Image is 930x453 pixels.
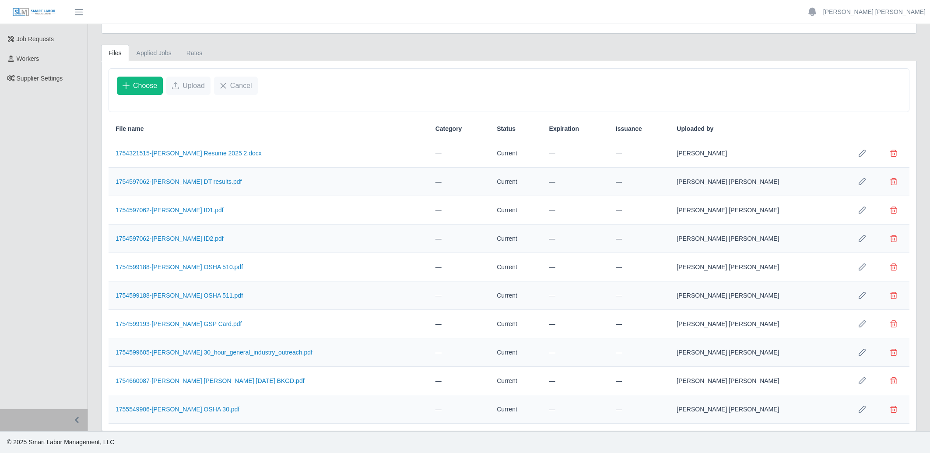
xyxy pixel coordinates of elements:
a: 1754599605-[PERSON_NAME] 30_hour_general_industry_outreach.pdf [116,349,312,356]
button: Delete file [885,201,902,219]
td: Current [490,338,542,367]
td: Current [490,281,542,310]
button: Cancel [214,77,258,95]
td: [PERSON_NAME] [PERSON_NAME] [670,367,846,395]
span: Job Requests [17,35,54,42]
td: Current [490,310,542,338]
a: 1754597062-[PERSON_NAME] DT results.pdf [116,178,242,185]
td: — [542,310,609,338]
td: — [428,395,490,424]
button: Delete file [885,287,902,304]
a: 1754597062-[PERSON_NAME] ID2.pdf [116,235,224,242]
span: Supplier Settings [17,75,63,82]
td: Current [490,253,542,281]
td: — [609,367,670,395]
button: Delete file [885,258,902,276]
a: 1754599193-[PERSON_NAME] GSP Card.pdf [116,320,242,327]
button: Row Edit [853,230,871,247]
td: Current [490,196,542,225]
button: Upload [166,77,211,95]
td: — [428,253,490,281]
a: 1755549906-[PERSON_NAME] OSHA 30.pdf [116,406,239,413]
td: [PERSON_NAME] [PERSON_NAME] [670,338,846,367]
span: Issuance [616,124,642,133]
button: Delete file [885,400,902,418]
td: — [428,310,490,338]
td: Current [490,139,542,168]
td: [PERSON_NAME] [670,139,846,168]
button: Row Edit [853,144,871,162]
button: Choose [117,77,163,95]
a: Applied Jobs [129,45,179,62]
td: — [542,395,609,424]
td: — [609,139,670,168]
td: — [609,338,670,367]
td: — [428,338,490,367]
td: [PERSON_NAME] [PERSON_NAME] [670,168,846,196]
td: — [542,139,609,168]
span: Upload [182,81,205,91]
td: — [542,225,609,253]
a: 1754597062-[PERSON_NAME] ID1.pdf [116,207,224,214]
a: Files [101,45,129,62]
button: Delete file [885,372,902,390]
button: Delete file [885,173,902,190]
td: — [609,196,670,225]
button: Row Edit [853,173,871,190]
td: [PERSON_NAME] [PERSON_NAME] [670,395,846,424]
td: — [428,139,490,168]
span: Cancel [230,81,252,91]
span: Category [435,124,462,133]
td: — [609,168,670,196]
a: Rates [179,45,210,62]
button: Delete file [885,315,902,333]
button: Row Edit [853,287,871,304]
a: [PERSON_NAME] [PERSON_NAME] [823,7,926,17]
td: — [428,281,490,310]
img: SLM Logo [12,7,56,17]
td: [PERSON_NAME] [PERSON_NAME] [670,196,846,225]
button: Row Edit [853,201,871,219]
td: — [428,225,490,253]
td: — [609,253,670,281]
span: File name [116,124,144,133]
td: [PERSON_NAME] [PERSON_NAME] [670,253,846,281]
td: Current [490,168,542,196]
td: — [428,367,490,395]
button: Delete file [885,144,902,162]
span: Expiration [549,124,579,133]
td: — [609,281,670,310]
span: © 2025 Smart Labor Management, LLC [7,439,114,446]
td: — [542,168,609,196]
td: — [542,253,609,281]
td: [PERSON_NAME] [PERSON_NAME] [670,225,846,253]
td: Current [490,225,542,253]
button: Row Edit [853,344,871,361]
button: Row Edit [853,400,871,418]
span: Uploaded by [677,124,713,133]
a: 1754660087-[PERSON_NAME] [PERSON_NAME] [DATE] BKGD.pdf [116,377,305,384]
span: Workers [17,55,39,62]
span: Choose [133,81,157,91]
a: 1754599188-[PERSON_NAME] OSHA 510.pdf [116,263,243,270]
button: Delete file [885,230,902,247]
td: — [542,367,609,395]
td: — [609,310,670,338]
a: 1754321515-[PERSON_NAME] Resume 2025 2.docx [116,150,262,157]
td: — [542,281,609,310]
button: Row Edit [853,372,871,390]
a: 1754599188-[PERSON_NAME] OSHA 511.pdf [116,292,243,299]
td: Current [490,395,542,424]
span: Status [497,124,516,133]
button: Row Edit [853,258,871,276]
td: [PERSON_NAME] [PERSON_NAME] [670,281,846,310]
button: Delete file [885,344,902,361]
td: — [428,168,490,196]
td: — [428,196,490,225]
button: Row Edit [853,315,871,333]
td: Current [490,367,542,395]
td: — [542,196,609,225]
td: — [542,338,609,367]
td: [PERSON_NAME] [PERSON_NAME] [670,310,846,338]
td: — [609,225,670,253]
